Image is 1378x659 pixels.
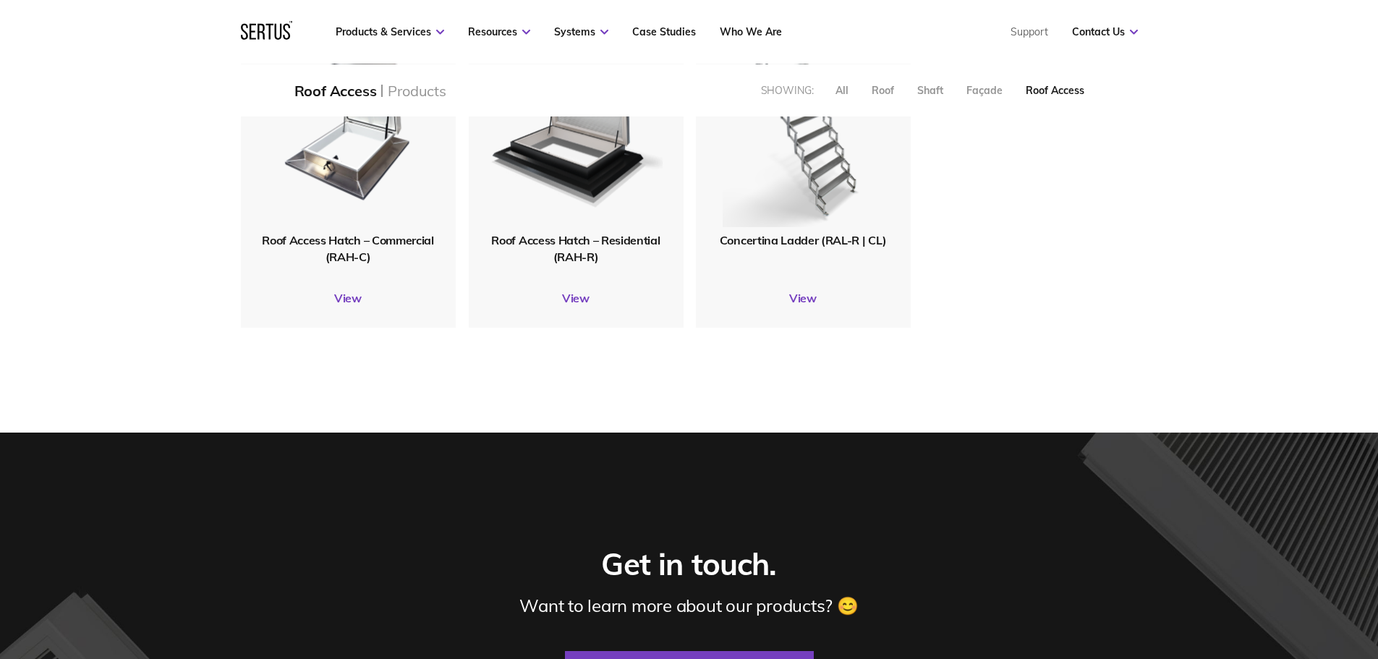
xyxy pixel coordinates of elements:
[1026,84,1084,97] div: Roof Access
[720,25,782,38] a: Who We Are
[469,291,684,305] a: View
[388,82,446,100] div: Products
[519,595,858,616] div: Want to learn more about our products? 😊
[336,25,444,38] a: Products & Services
[720,233,886,247] span: Concertina Ladder (RAL-R | CL)
[1011,25,1048,38] a: Support
[872,84,894,97] div: Roof
[1118,491,1378,659] iframe: Chat Widget
[262,233,433,263] span: Roof Access Hatch – Commercial (RAH-C)
[761,84,814,97] div: Showing:
[696,291,911,305] a: View
[966,84,1003,97] div: Façade
[917,84,943,97] div: Shaft
[468,25,530,38] a: Resources
[491,233,660,263] span: Roof Access Hatch – Residential (RAH-R)
[1072,25,1138,38] a: Contact Us
[632,25,696,38] a: Case Studies
[554,25,608,38] a: Systems
[241,291,456,305] a: View
[294,82,377,100] div: Roof Access
[835,84,849,97] div: All
[601,545,776,584] div: Get in touch.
